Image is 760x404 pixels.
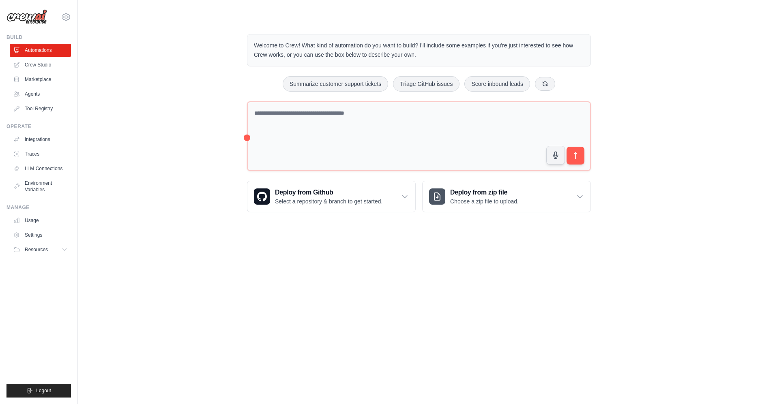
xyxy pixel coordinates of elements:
[36,387,51,394] span: Logout
[10,229,71,242] a: Settings
[6,9,47,25] img: Logo
[393,76,459,92] button: Triage GitHub issues
[6,123,71,130] div: Operate
[10,73,71,86] a: Marketplace
[275,197,382,205] p: Select a repository & branch to get started.
[10,102,71,115] a: Tool Registry
[10,133,71,146] a: Integrations
[10,177,71,196] a: Environment Variables
[6,34,71,41] div: Build
[275,188,382,197] h3: Deploy from Github
[283,76,388,92] button: Summarize customer support tickets
[10,58,71,71] a: Crew Studio
[450,197,519,205] p: Choose a zip file to upload.
[450,188,519,197] h3: Deploy from zip file
[10,162,71,175] a: LLM Connections
[10,214,71,227] a: Usage
[10,88,71,100] a: Agents
[10,243,71,256] button: Resources
[6,204,71,211] div: Manage
[25,246,48,253] span: Resources
[6,384,71,398] button: Logout
[10,147,71,160] a: Traces
[464,76,530,92] button: Score inbound leads
[10,44,71,57] a: Automations
[254,41,584,60] p: Welcome to Crew! What kind of automation do you want to build? I'll include some examples if you'...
